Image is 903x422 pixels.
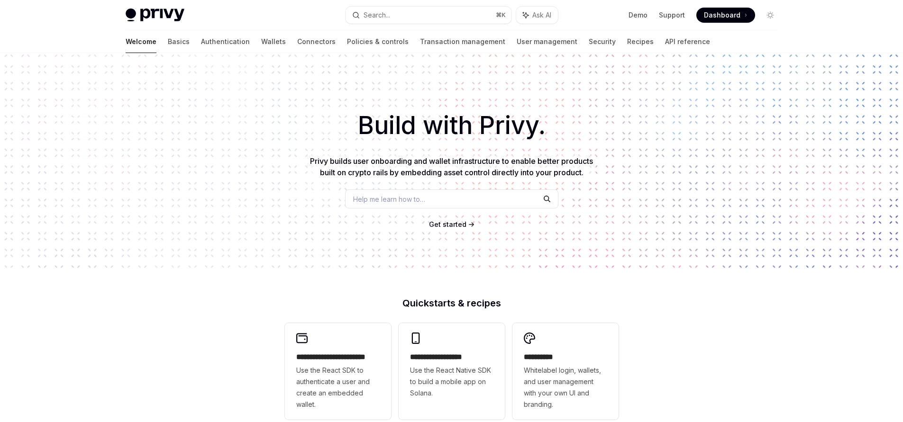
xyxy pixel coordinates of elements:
[517,30,577,53] a: User management
[285,298,619,308] h2: Quickstarts & recipes
[629,10,648,20] a: Demo
[399,323,505,420] a: **** **** **** ***Use the React Native SDK to build a mobile app on Solana.
[589,30,616,53] a: Security
[524,365,607,410] span: Whitelabel login, wallets, and user management with your own UI and branding.
[665,30,710,53] a: API reference
[429,220,466,229] a: Get started
[15,107,888,144] h1: Build with Privy.
[168,30,190,53] a: Basics
[346,7,511,24] button: Search...⌘K
[627,30,654,53] a: Recipes
[532,10,551,20] span: Ask AI
[429,220,466,228] span: Get started
[310,156,593,177] span: Privy builds user onboarding and wallet infrastructure to enable better products built on crypto ...
[261,30,286,53] a: Wallets
[297,30,336,53] a: Connectors
[347,30,409,53] a: Policies & controls
[410,365,493,399] span: Use the React Native SDK to build a mobile app on Solana.
[516,7,558,24] button: Ask AI
[353,194,425,204] span: Help me learn how to…
[364,9,390,21] div: Search...
[126,9,184,22] img: light logo
[496,11,506,19] span: ⌘ K
[659,10,685,20] a: Support
[763,8,778,23] button: Toggle dark mode
[201,30,250,53] a: Authentication
[420,30,505,53] a: Transaction management
[696,8,755,23] a: Dashboard
[512,323,619,420] a: **** *****Whitelabel login, wallets, and user management with your own UI and branding.
[704,10,740,20] span: Dashboard
[126,30,156,53] a: Welcome
[296,365,380,410] span: Use the React SDK to authenticate a user and create an embedded wallet.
